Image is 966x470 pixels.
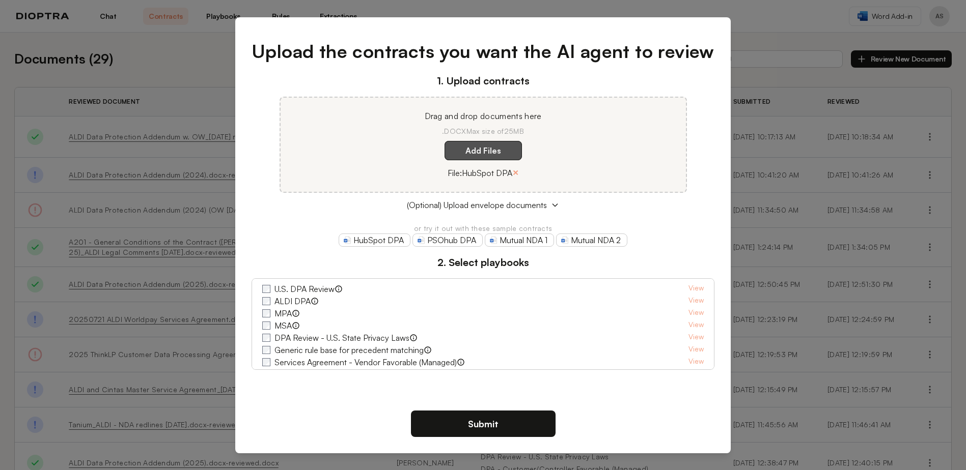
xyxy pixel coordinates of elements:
label: Generic rule base for precedent matching [274,344,424,356]
label: Add Files [445,141,522,160]
button: (Optional) Upload envelope documents [252,199,714,211]
button: × [512,165,519,180]
a: View [688,307,704,319]
a: View [688,356,704,368]
a: Mutual NDA 1 [485,233,554,247]
a: View [688,319,704,332]
a: View [688,332,704,344]
span: (Optional) Upload envelope documents [407,199,547,211]
a: PSOhub DPA [412,233,483,247]
label: ALDI DPA [274,295,311,307]
p: .DOCX Max size of 25MB [293,126,674,136]
label: DPA Review - U.S. State Privacy Laws [274,332,409,344]
a: View [688,295,704,307]
label: U.S. DPA Review [274,283,335,295]
p: Drag and drop documents here [293,110,674,122]
label: MSA [274,319,292,332]
label: Services Agreement - Vendor Favorable (Managed) [274,356,457,368]
h3: 2. Select playbooks [252,255,714,270]
a: View [688,283,704,295]
a: View [688,344,704,356]
a: Mutual NDA 2 [556,233,627,247]
p: File: HubSpot DPA [448,167,512,179]
label: BAA - Vendor Favorable (Managed) [274,368,400,380]
button: Submit [411,410,556,437]
a: View [688,368,704,380]
h1: Upload the contracts you want the AI agent to review [252,38,714,65]
h3: 1. Upload contracts [252,73,714,89]
p: or try it out with these sample contracts [252,223,714,233]
a: HubSpot DPA [339,233,410,247]
label: MPA [274,307,292,319]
